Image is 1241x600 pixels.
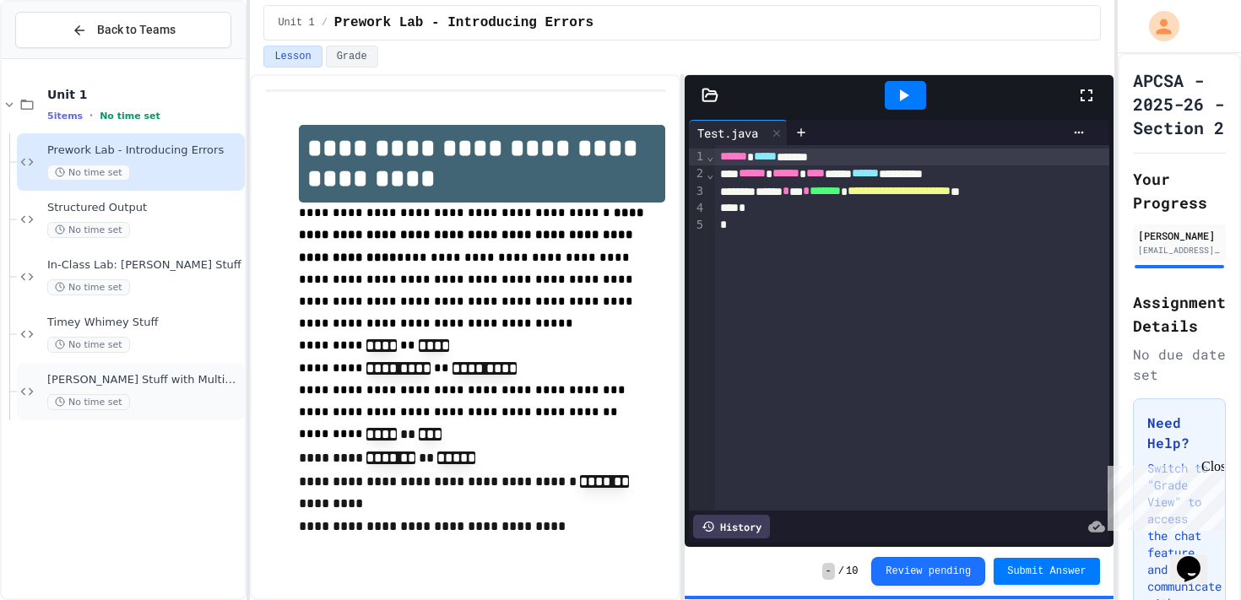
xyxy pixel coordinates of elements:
span: No time set [100,111,160,122]
span: Timey Whimey Stuff [47,316,241,330]
span: No time set [47,279,130,295]
div: No due date set [1133,344,1226,385]
div: [EMAIL_ADDRESS][DOMAIN_NAME] [1138,244,1221,257]
div: 5 [689,217,706,234]
h3: Need Help? [1147,413,1211,453]
div: 1 [689,149,706,165]
span: Unit 1 [278,16,314,30]
span: Submit Answer [1007,565,1087,578]
span: Fold line [706,167,714,181]
div: 2 [689,165,706,182]
span: 5 items [47,111,83,122]
div: Test.java [689,124,767,142]
span: 10 [846,565,858,578]
button: Submit Answer [994,558,1100,585]
span: No time set [47,165,130,181]
span: Unit 1 [47,87,241,102]
span: Prework Lab - Introducing Errors [47,143,241,158]
div: 3 [689,183,706,200]
div: [PERSON_NAME] [1138,228,1221,243]
span: In-Class Lab: [PERSON_NAME] Stuff [47,258,241,273]
button: Review pending [871,557,985,586]
span: Prework Lab - Introducing Errors [334,13,593,33]
h2: Your Progress [1133,167,1226,214]
span: Back to Teams [97,21,176,39]
span: No time set [47,394,130,410]
div: 4 [689,200,706,217]
iframe: chat widget [1170,532,1224,583]
span: [PERSON_NAME] Stuff with Multiple Method Thingys [47,373,241,387]
span: No time set [47,337,130,353]
button: Lesson [263,46,322,68]
div: Chat with us now!Close [7,7,117,107]
h2: Assignment Details [1133,290,1226,338]
button: Back to Teams [15,12,231,48]
span: Structured Output [47,201,241,215]
div: Test.java [689,120,788,145]
span: • [89,109,93,122]
div: My Account [1131,7,1184,46]
span: / [838,565,844,578]
span: - [822,563,835,580]
h1: APCSA - 2025-26 - Section 2 [1133,68,1226,139]
iframe: chat widget [1101,459,1224,531]
div: History [693,515,770,538]
span: No time set [47,222,130,238]
span: / [322,16,328,30]
span: Fold line [706,149,714,163]
button: Grade [326,46,378,68]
